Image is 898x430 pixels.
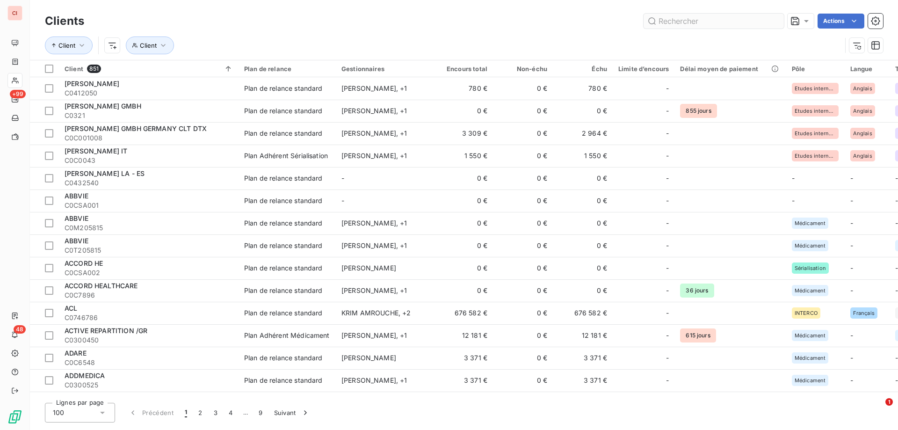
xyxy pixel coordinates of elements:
span: - [666,129,669,138]
span: Anglais [853,108,872,114]
td: 0 € [493,347,553,369]
td: 0 € [433,234,493,257]
div: Plan Adhérent Médicament [244,331,330,340]
td: 0 € [493,167,553,189]
span: 36 jours [680,284,714,298]
td: 0 € [433,189,493,212]
div: Plan de relance [244,65,330,73]
td: 0 € [553,279,613,302]
span: - [895,286,898,294]
span: C0C6548 [65,358,233,367]
span: Etudes internationales [795,108,836,114]
span: INTERCO [795,310,818,316]
td: 0 € [493,279,553,302]
span: C0432540 [65,178,233,188]
td: 12 181 € [553,324,613,347]
button: 9 [253,403,268,423]
span: - [895,219,898,227]
div: Non-échu [499,65,547,73]
div: Gestionnaires [341,65,427,73]
td: 0 € [433,212,493,234]
div: [PERSON_NAME] , + 1 [341,151,427,160]
div: Plan de relance standard [244,241,323,250]
div: CI [7,6,22,21]
div: Plan Adhérent Sérialisation [244,151,328,160]
span: C0C7896 [65,291,233,300]
span: Médicament [795,378,826,383]
span: - [895,197,898,204]
span: Français [853,310,875,316]
td: 0 € [553,189,613,212]
div: [PERSON_NAME] , + 1 [341,376,427,385]
td: 3 309 € [433,122,493,145]
span: +99 [10,90,26,98]
span: C0CSA002 [65,268,233,277]
button: Actions [818,14,864,29]
td: 0 € [553,234,613,257]
td: 0 € [553,167,613,189]
td: 0 € [553,257,613,279]
span: C0M205815 [65,223,233,233]
div: Plan de relance standard [244,129,323,138]
span: ADARE [65,349,87,357]
span: - [850,174,853,182]
td: 0 € [493,100,553,122]
span: C0412050 [65,88,233,98]
span: - [666,196,669,205]
td: 3 371 € [433,369,493,392]
span: Client [140,42,157,49]
span: - [850,241,853,249]
span: - [341,174,344,182]
div: Plan de relance standard [244,106,323,116]
td: 1 550 € [433,145,493,167]
td: 0 € [493,257,553,279]
div: [PERSON_NAME] , + 1 [341,84,427,93]
div: [PERSON_NAME] , + 1 [341,129,427,138]
button: 3 [208,403,223,423]
button: Précédent [123,403,179,423]
button: Client [126,36,174,54]
span: Médicament [795,333,826,338]
span: - [850,286,853,294]
div: Limite d’encours [618,65,669,73]
span: ABBVIE [65,237,88,245]
span: - [792,197,795,204]
td: 2 964 € [553,122,613,145]
div: Pôle [792,65,839,73]
button: 1 [179,403,193,423]
span: ABBVIE [65,192,88,200]
span: C0CSA001 [65,201,233,210]
div: Plan de relance standard [244,286,323,295]
td: 0 € [433,279,493,302]
button: 2 [193,403,208,423]
span: C0746786 [65,313,233,322]
td: 0 € [433,100,493,122]
span: C0300525 [65,380,233,390]
span: [PERSON_NAME] GMBH GERMANY CLT DTX [65,124,207,132]
span: - [895,264,898,272]
span: 851 [87,65,101,73]
td: 3 371 € [433,347,493,369]
span: Etudes internationales [795,153,836,159]
span: Etudes internationales [795,86,836,91]
td: 3 371 € [553,369,613,392]
span: [PERSON_NAME] IT [65,147,127,155]
td: 780 € [433,77,493,100]
td: 0 € [493,212,553,234]
div: Plan de relance standard [244,219,323,228]
div: Plan de relance standard [244,196,323,205]
span: [PERSON_NAME] [341,354,396,362]
td: 0 € [493,369,553,392]
h3: Clients [45,13,84,29]
div: Échu [558,65,607,73]
div: Plan de relance standard [244,353,323,363]
div: Délai moyen de paiement [680,65,780,73]
td: 0 € [493,234,553,257]
div: Plan de relance standard [244,84,323,93]
span: C0C0043 [65,156,233,165]
div: Plan de relance standard [244,308,323,318]
td: 676 582 € [553,302,613,324]
td: 0 € [433,167,493,189]
span: - [850,376,853,384]
div: [PERSON_NAME] , + 1 [341,286,427,295]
